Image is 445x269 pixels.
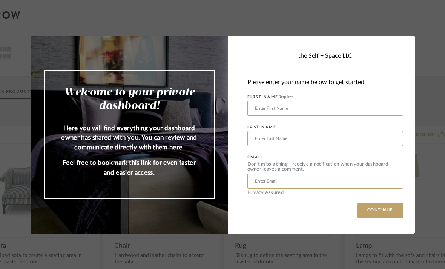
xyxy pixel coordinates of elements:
[247,174,403,189] input: Enter Email
[60,123,199,152] p: Here you will find everything your dashboard owner has shared with you. You can review and commun...
[247,125,277,129] label: LAST NAME
[247,162,403,172] div: Don’t miss a thing - receive a notification when your dashboard owner leaves a comment.
[357,203,403,218] button: CONTINUE
[247,77,403,88] div: Please enter your name below to get started.
[247,95,294,99] label: FIRST NAME
[279,95,294,99] span: Required
[247,155,264,160] label: EMAIL
[247,190,403,195] div: Privacy Assured
[298,51,352,60] div: the Self + Space LLC
[60,86,199,113] h2: Welcome to your private dashboard!
[60,158,199,177] p: Feel free to bookmark this link for even faster and easier access.
[247,101,403,116] input: Enter First Name
[247,131,403,146] input: Enter Last Name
